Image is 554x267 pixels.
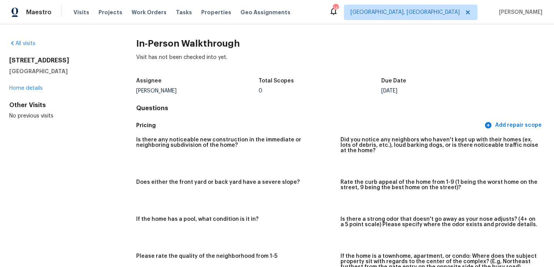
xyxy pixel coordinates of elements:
div: [DATE] [381,88,504,94]
h4: Questions [136,104,545,112]
span: Maestro [26,8,52,16]
span: Work Orders [132,8,167,16]
h5: Rate the curb appeal of the home from 1-9 (1 being the worst home on the street, 9 being the best... [340,180,539,190]
button: Add repair scope [483,118,545,133]
h5: Pricing [136,121,483,129]
h2: [STREET_ADDRESS] [9,57,112,64]
h5: Due Date [381,78,406,84]
span: [GEOGRAPHIC_DATA], [GEOGRAPHIC_DATA] [350,8,460,16]
h5: Please rate the quality of the neighborhood from 1-5 [136,254,277,259]
h5: [GEOGRAPHIC_DATA] [9,67,112,75]
div: [PERSON_NAME] [136,88,259,94]
span: Projects [98,8,122,16]
span: Tasks [176,10,192,15]
h5: Did you notice any neighbors who haven't kept up with their homes (ex. lots of debris, etc.), lou... [340,137,539,153]
h5: Assignee [136,78,162,84]
h5: Does either the front yard or back yard have a severe slope? [136,180,300,185]
h5: Is there any noticeable new construction in the immediate or neighboring subdivision of the home? [136,137,334,148]
span: [PERSON_NAME] [496,8,542,16]
h5: Total Scopes [259,78,294,84]
h5: Is there a strong odor that doesn't go away as your nose adjusts? (4+ on a 5 point scale) Please ... [340,217,539,227]
div: Other Visits [9,101,112,109]
span: Properties [201,8,231,16]
span: No previous visits [9,113,53,119]
span: Add repair scope [486,121,542,130]
h2: In-Person Walkthrough [136,40,545,47]
span: Visits [73,8,89,16]
a: All visits [9,41,35,46]
div: 14 [333,5,338,12]
div: Visit has not been checked into yet. [136,54,545,74]
a: Home details [9,86,43,91]
span: Geo Assignments [240,8,290,16]
div: 0 [259,88,381,94]
h5: If the home has a pool, what condition is it in? [136,217,259,222]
